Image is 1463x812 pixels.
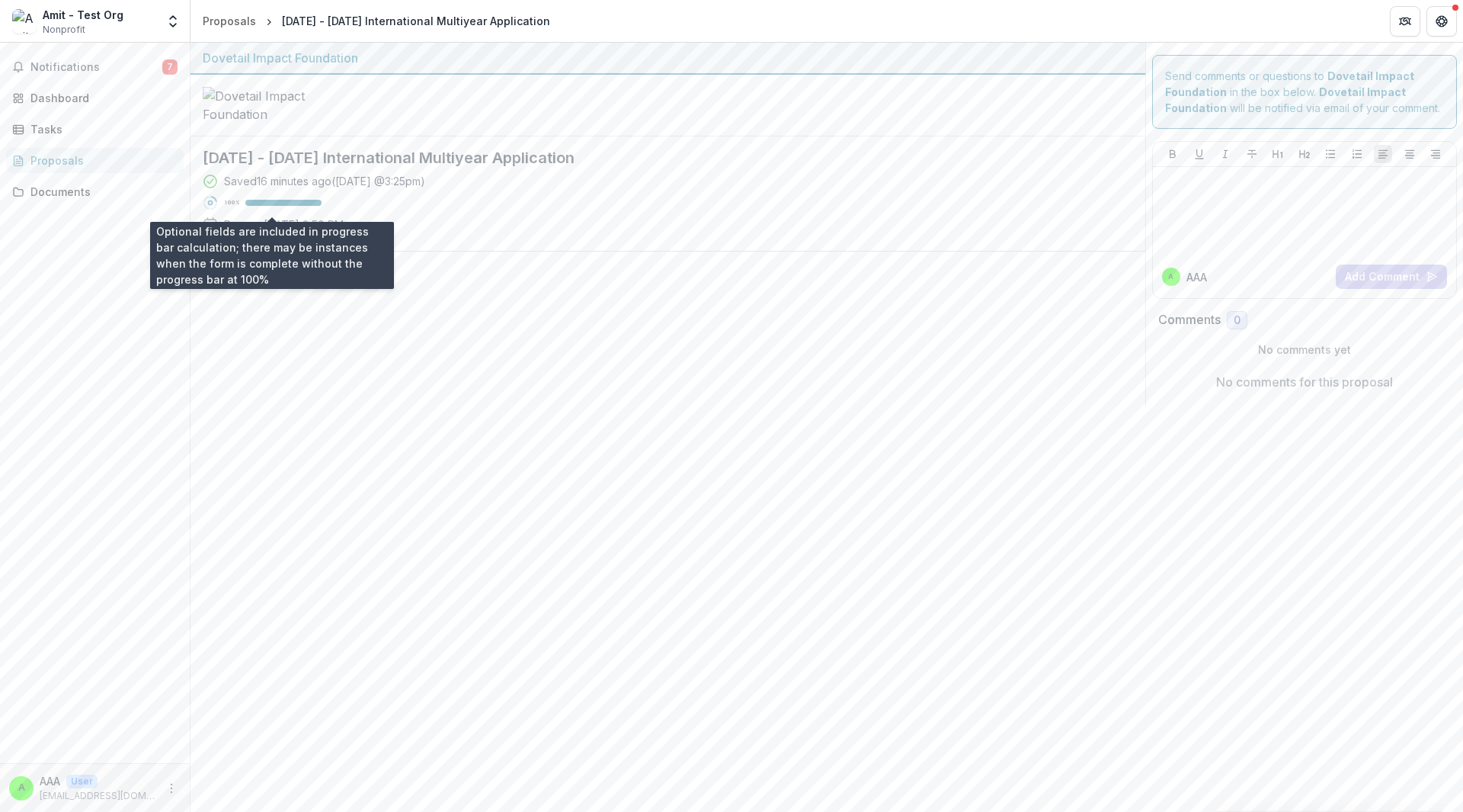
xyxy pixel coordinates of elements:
[1336,265,1447,289] button: Add Comment
[30,90,171,106] div: Dashboard
[18,783,25,793] div: AAA
[6,179,184,204] a: Documents
[30,152,171,168] div: Proposals
[1348,145,1366,163] button: Ordered List
[1321,145,1340,163] button: Bullet List
[1152,55,1458,129] div: Send comments or questions to in the box below. will be notified via email of your comment.
[1158,313,1221,327] h2: Comments
[1164,145,1182,163] button: Bold
[203,49,1133,67] div: Dovetail Impact Foundation
[1216,145,1234,163] button: Italicize
[1243,145,1261,163] button: Strike
[162,779,181,798] button: More
[66,775,98,788] p: User
[162,6,184,37] button: Open entity switcher
[197,10,262,32] a: Proposals
[162,59,178,75] span: 7
[224,197,239,208] p: 100 %
[1190,145,1208,163] button: Underline
[203,87,355,124] img: Dovetail Impact Foundation
[1168,273,1173,281] div: AAA
[1390,6,1420,37] button: Partners
[12,9,37,34] img: Amit - Test Org
[40,773,60,789] p: AAA
[197,10,556,32] nav: breadcrumb
[1216,373,1393,391] p: No comments for this proposal
[43,23,85,37] span: Nonprofit
[203,149,1109,167] h2: [DATE] - [DATE] International Multiyear Application
[30,121,171,137] div: Tasks
[1186,269,1207,285] p: AAA
[1374,145,1392,163] button: Align Left
[1426,6,1457,37] button: Get Help
[1234,314,1241,327] span: 0
[1401,145,1419,163] button: Align Center
[1269,145,1287,163] button: Heading 1
[203,13,256,29] div: Proposals
[30,61,162,74] span: Notifications
[224,217,344,233] p: Due on [DATE] 8:50 PM
[43,7,123,23] div: Amit - Test Org
[1426,145,1445,163] button: Align Right
[224,173,425,189] div: Saved 16 minutes ago ( [DATE] @ 3:25pm )
[1295,145,1314,163] button: Heading 2
[40,789,156,803] p: [EMAIL_ADDRESS][DOMAIN_NAME]
[30,184,171,200] div: Documents
[6,148,184,173] a: Proposals
[6,117,184,142] a: Tasks
[282,13,550,29] div: [DATE] - [DATE] International Multiyear Application
[6,55,184,79] button: Notifications7
[6,85,184,111] a: Dashboard
[1158,342,1452,358] p: No comments yet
